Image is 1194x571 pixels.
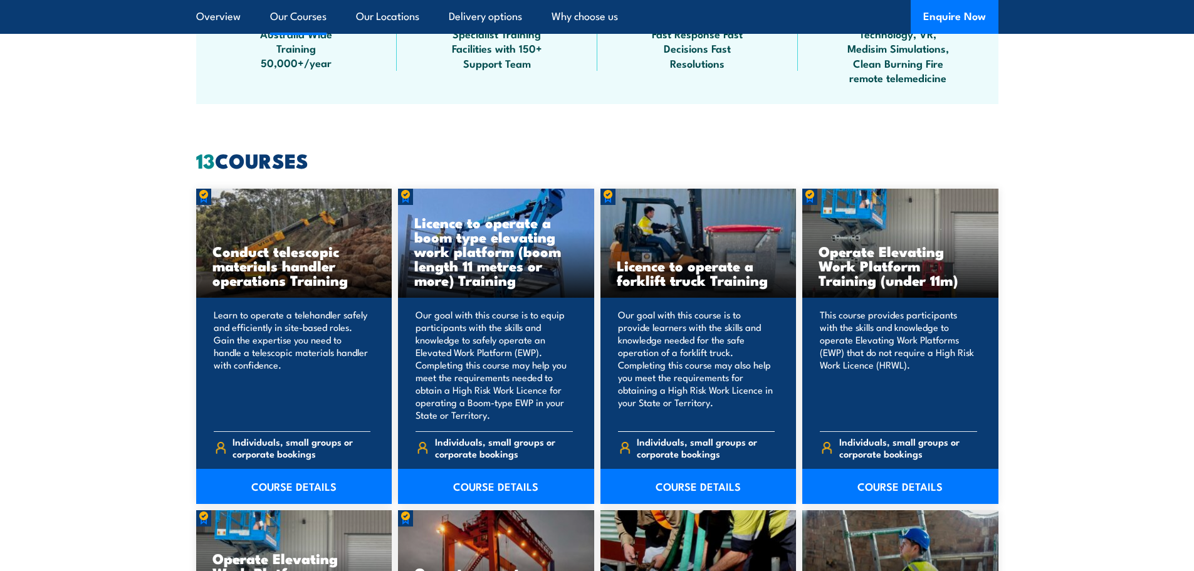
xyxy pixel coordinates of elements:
h3: Conduct telescopic materials handler operations Training [212,244,376,287]
p: Our goal with this course is to provide learners with the skills and knowledge needed for the saf... [618,308,775,421]
span: Individuals, small groups or corporate bookings [637,436,775,459]
span: Fast Response Fast Decisions Fast Resolutions [641,26,754,70]
h3: Operate Elevating Work Platform Training (under 11m) [819,244,982,287]
p: Our goal with this course is to equip participants with the skills and knowledge to safely operat... [416,308,573,421]
span: Individuals, small groups or corporate bookings [435,436,573,459]
span: Australia Wide Training 50,000+/year [240,26,353,70]
p: Learn to operate a telehandler safely and efficiently in site-based roles. Gain the expertise you... [214,308,371,421]
strong: 13 [196,144,215,175]
span: Technology, VR, Medisim Simulations, Clean Burning Fire remote telemedicine [842,26,955,85]
span: Individuals, small groups or corporate bookings [233,436,370,459]
p: This course provides participants with the skills and knowledge to operate Elevating Work Platfor... [820,308,977,421]
span: Specialist Training Facilities with 150+ Support Team [441,26,553,70]
a: COURSE DETAILS [802,469,998,504]
h3: Licence to operate a boom type elevating work platform (boom length 11 metres or more) Training [414,215,578,287]
a: COURSE DETAILS [600,469,797,504]
a: COURSE DETAILS [196,469,392,504]
h2: COURSES [196,151,998,169]
span: Individuals, small groups or corporate bookings [839,436,977,459]
h3: Licence to operate a forklift truck Training [617,258,780,287]
a: COURSE DETAILS [398,469,594,504]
